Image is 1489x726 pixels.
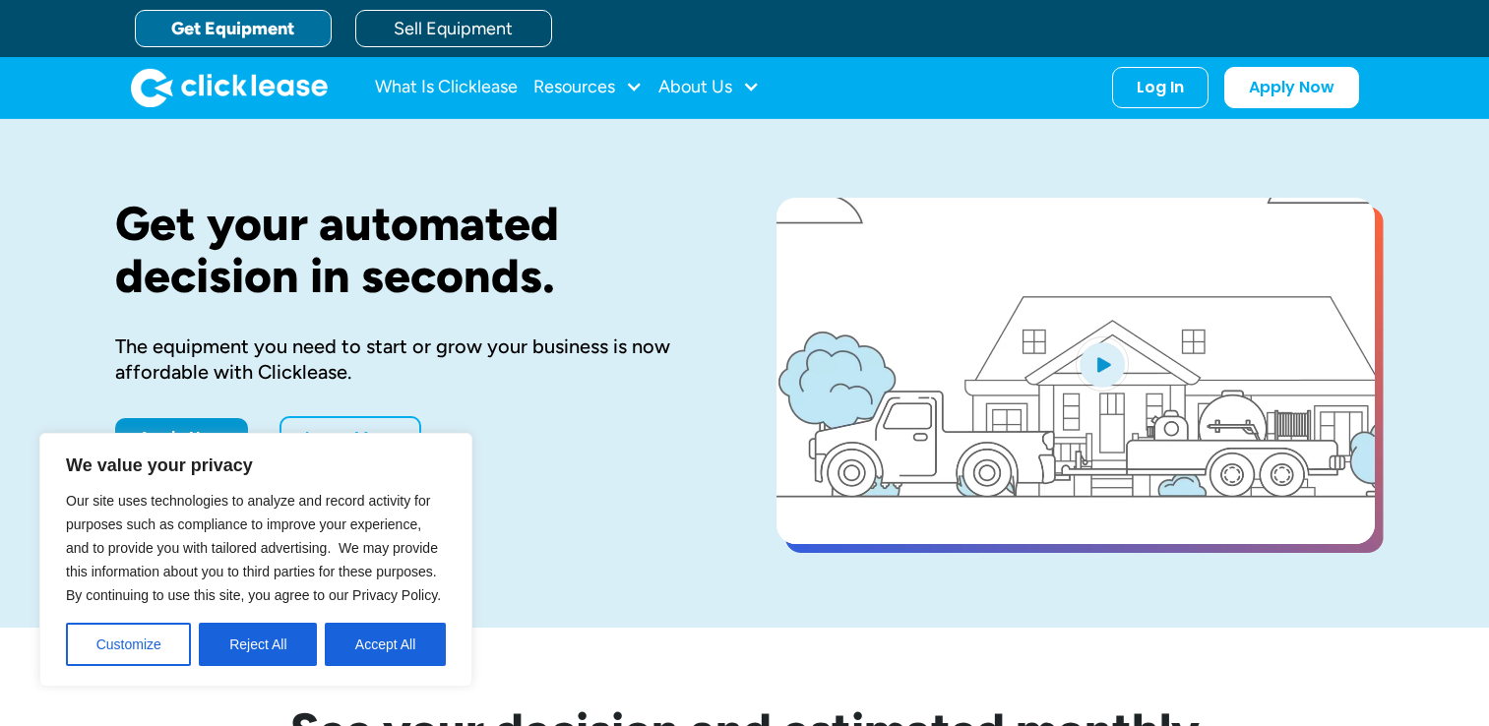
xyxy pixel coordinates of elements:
a: Apply Now [115,418,248,457]
img: Blue play button logo on a light blue circular background [1076,336,1129,392]
div: Resources [533,68,643,107]
a: open lightbox [776,198,1375,544]
a: Sell Equipment [355,10,552,47]
div: We value your privacy [39,433,472,687]
div: Log In [1137,78,1184,97]
button: Customize [66,623,191,666]
a: What Is Clicklease [375,68,518,107]
h1: Get your automated decision in seconds. [115,198,713,302]
div: The equipment you need to start or grow your business is now affordable with Clicklease. [115,333,713,385]
button: Accept All [325,623,446,666]
div: About Us [658,68,760,107]
a: home [131,68,328,107]
img: Clicklease logo [131,68,328,107]
a: Apply Now [1224,67,1359,108]
a: Get Equipment [135,10,332,47]
span: Our site uses technologies to analyze and record activity for purposes such as compliance to impr... [66,493,441,603]
a: Learn More [279,416,421,459]
button: Reject All [199,623,317,666]
p: We value your privacy [66,454,446,477]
